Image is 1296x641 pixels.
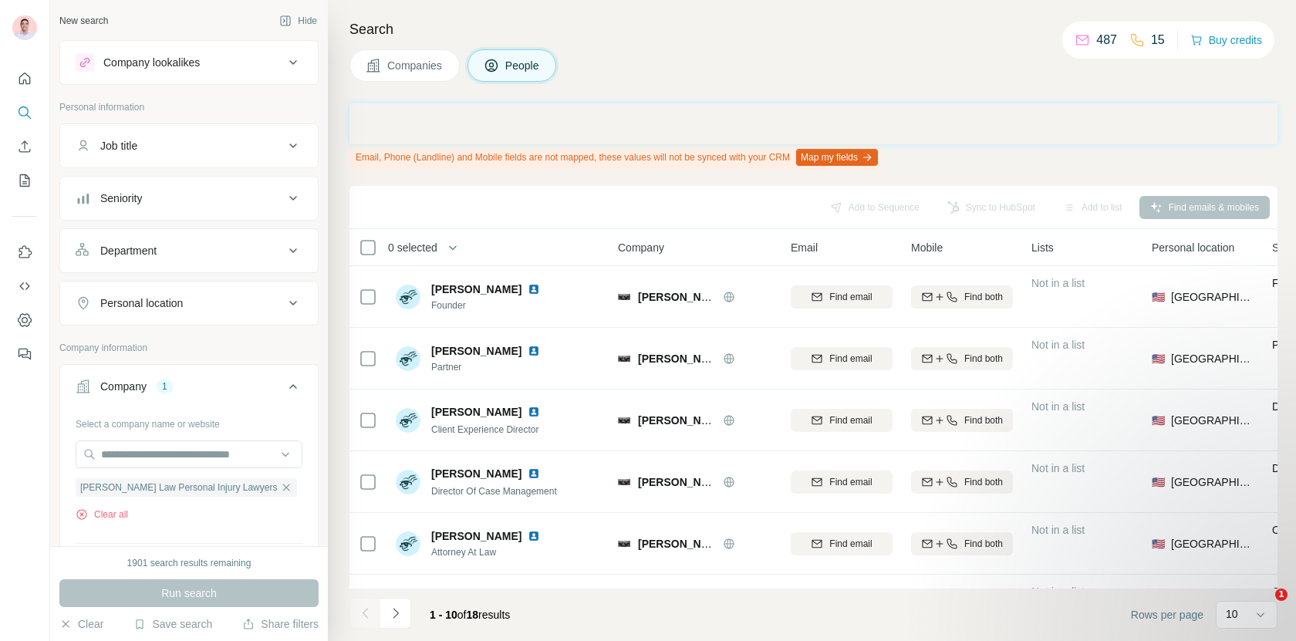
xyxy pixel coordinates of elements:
[1152,351,1165,366] span: 🇺🇸
[12,99,37,127] button: Search
[964,475,1003,489] span: Find both
[1190,29,1262,51] button: Buy credits
[829,413,872,427] span: Find email
[911,347,1013,370] button: Find both
[100,138,137,154] div: Job title
[60,44,318,81] button: Company lookalikes
[59,341,319,355] p: Company information
[12,238,37,266] button: Use Surfe on LinkedIn
[528,283,540,295] img: LinkedIn logo
[528,406,540,418] img: LinkedIn logo
[638,414,880,427] span: [PERSON_NAME] Law Personal Injury Lawyers
[791,285,893,309] button: Find email
[1171,413,1254,428] span: [GEOGRAPHIC_DATA]
[12,272,37,300] button: Use Surfe API
[100,191,142,206] div: Seniority
[431,282,521,297] span: [PERSON_NAME]
[349,19,1277,40] h4: Search
[1096,31,1117,49] p: 487
[964,352,1003,366] span: Find both
[911,240,943,255] span: Mobile
[911,409,1013,432] button: Find both
[911,285,1013,309] button: Find both
[431,466,521,481] span: [PERSON_NAME]
[528,467,540,480] img: LinkedIn logo
[829,290,872,304] span: Find email
[911,532,1013,555] button: Find both
[638,353,880,365] span: [PERSON_NAME] Law Personal Injury Lawyers
[1131,607,1203,622] span: Rows per page
[430,609,457,621] span: 1 - 10
[829,352,872,366] span: Find email
[431,299,546,312] span: Founder
[430,609,510,621] span: results
[156,380,174,393] div: 1
[638,538,880,550] span: [PERSON_NAME] Law Personal Injury Lawyers
[431,360,546,374] span: Partner
[638,476,880,488] span: [PERSON_NAME] Law Personal Injury Lawyers
[1171,351,1254,366] span: [GEOGRAPHIC_DATA]
[431,528,521,544] span: [PERSON_NAME]
[1031,585,1085,598] span: Not in a list
[431,404,521,420] span: [PERSON_NAME]
[60,285,318,322] button: Personal location
[829,475,872,489] span: Find email
[618,291,630,303] img: Logo of Baggett Law Personal Injury Lawyers
[59,616,103,632] button: Clear
[505,58,541,73] span: People
[103,55,200,70] div: Company lookalikes
[388,240,437,255] span: 0 selected
[133,616,212,632] button: Save search
[396,346,420,371] img: Avatar
[467,609,479,621] span: 18
[76,411,302,431] div: Select a company name or website
[349,103,1277,144] iframe: Banner
[349,144,881,170] div: Email, Phone (Landline) and Mobile fields are not mapped, these values will not be synced with yo...
[127,556,251,570] div: 1901 search results remaining
[791,532,893,555] button: Find email
[1031,240,1054,255] span: Lists
[1031,277,1085,289] span: Not in a list
[100,379,147,394] div: Company
[242,616,319,632] button: Share filters
[12,167,37,194] button: My lists
[60,127,318,164] button: Job title
[618,476,630,488] img: Logo of Baggett Law Personal Injury Lawyers
[528,530,540,542] img: LinkedIn logo
[380,598,411,629] button: Navigate to next page
[791,471,893,494] button: Find email
[60,368,318,411] button: Company1
[12,340,37,368] button: Feedback
[396,531,420,556] img: Avatar
[12,15,37,40] img: Avatar
[431,424,538,435] span: Client Experience Director
[431,545,546,559] span: Attorney At Law
[80,481,277,494] span: [PERSON_NAME] Law Personal Injury Lawyers
[964,290,1003,304] span: Find both
[911,471,1013,494] button: Find both
[60,232,318,269] button: Department
[1031,400,1085,413] span: Not in a list
[268,9,328,32] button: Hide
[791,409,893,432] button: Find email
[59,14,108,28] div: New search
[1171,289,1254,305] span: [GEOGRAPHIC_DATA]
[1152,289,1165,305] span: 🇺🇸
[12,133,37,160] button: Enrich CSV
[387,58,444,73] span: Companies
[964,413,1003,427] span: Find both
[1244,589,1281,626] iframe: Intercom live chat
[791,240,818,255] span: Email
[1152,240,1234,255] span: Personal location
[12,65,37,93] button: Quick start
[1151,31,1165,49] p: 15
[618,353,630,365] img: Logo of Baggett Law Personal Injury Lawyers
[618,240,664,255] span: Company
[1031,339,1085,351] span: Not in a list
[12,306,37,334] button: Dashboard
[457,609,467,621] span: of
[431,343,521,359] span: [PERSON_NAME]
[829,537,872,551] span: Find email
[60,180,318,217] button: Seniority
[528,345,540,357] img: LinkedIn logo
